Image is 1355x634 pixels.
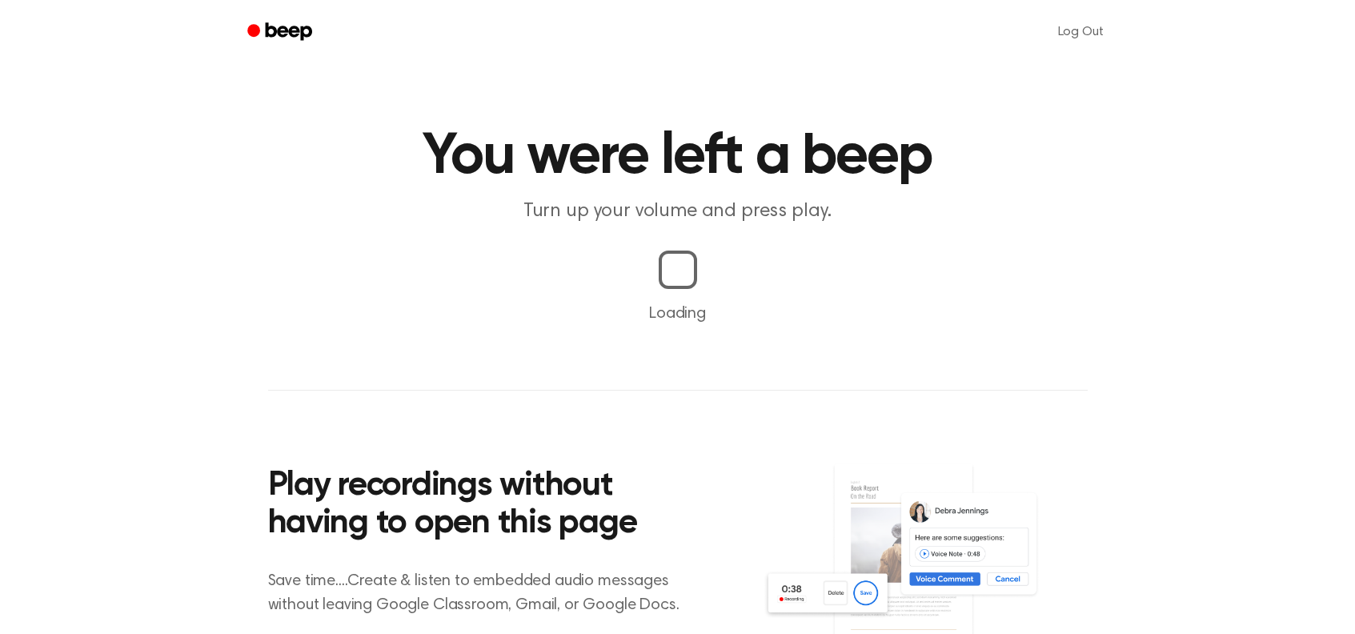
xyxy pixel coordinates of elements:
[268,569,700,617] p: Save time....Create & listen to embedded audio messages without leaving Google Classroom, Gmail, ...
[371,199,985,225] p: Turn up your volume and press play.
[236,17,327,48] a: Beep
[268,128,1088,186] h1: You were left a beep
[1042,13,1120,51] a: Log Out
[19,302,1336,326] p: Loading
[268,467,700,544] h2: Play recordings without having to open this page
